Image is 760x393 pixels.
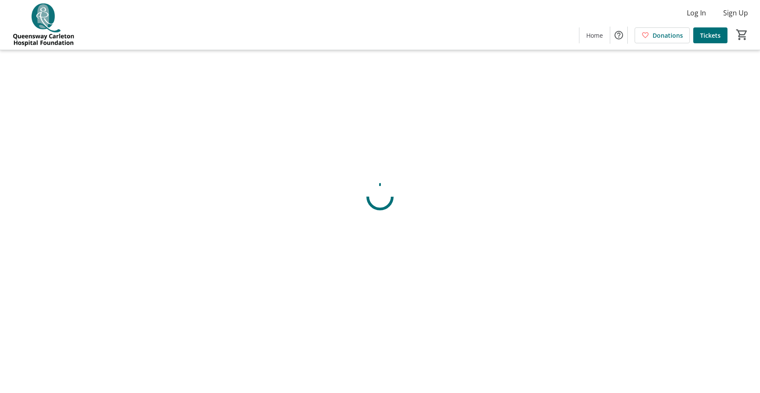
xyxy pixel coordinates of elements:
[693,27,727,43] a: Tickets
[734,27,750,42] button: Cart
[687,8,706,18] span: Log In
[586,31,603,40] span: Home
[723,8,748,18] span: Sign Up
[716,6,755,20] button: Sign Up
[579,27,610,43] a: Home
[610,27,627,44] button: Help
[5,3,81,46] img: QCH Foundation's Logo
[700,31,721,40] span: Tickets
[635,27,690,43] a: Donations
[680,6,713,20] button: Log In
[653,31,683,40] span: Donations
